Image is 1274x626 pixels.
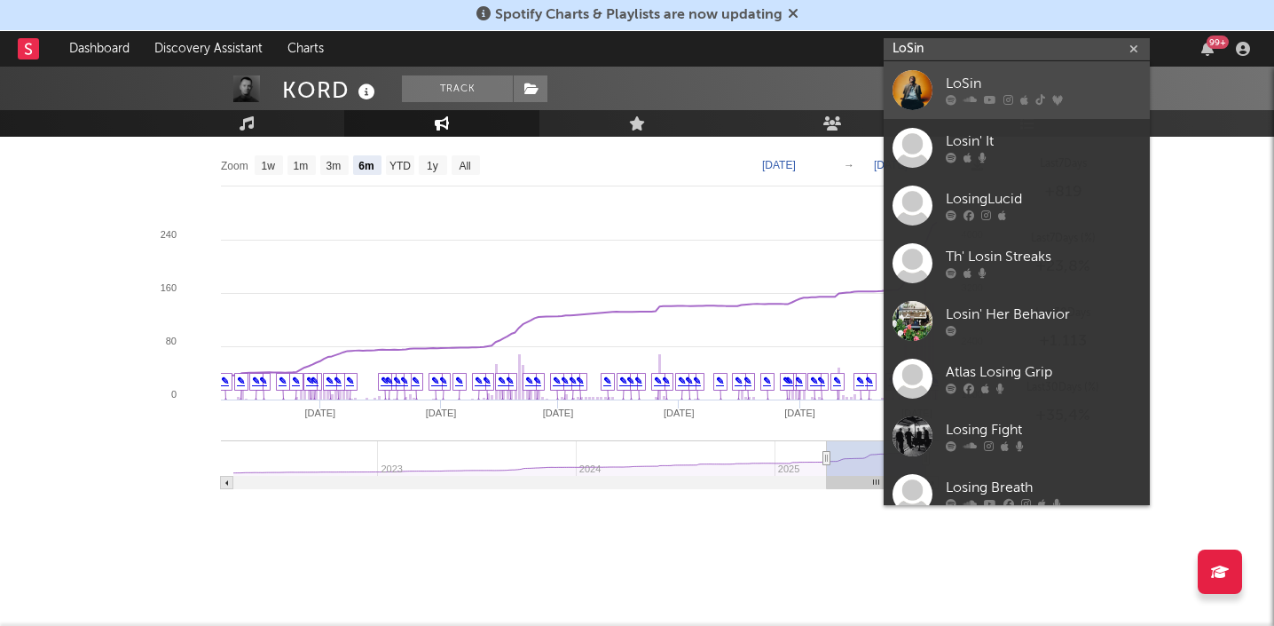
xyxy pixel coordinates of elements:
[161,282,177,293] text: 160
[334,376,342,386] a: ✎
[634,376,642,386] a: ✎
[439,376,447,386] a: ✎
[358,160,374,172] text: 6m
[326,160,342,172] text: 3m
[426,408,457,418] text: [DATE]
[292,376,300,386] a: ✎
[393,376,401,386] a: ✎
[389,160,411,172] text: YTD
[275,31,336,67] a: Charts
[619,376,627,386] a: ✎
[279,376,287,386] a: ✎
[576,376,584,386] a: ✎
[884,119,1150,177] a: Losin' It
[946,247,1141,268] div: Th' Losin Streaks
[221,160,248,172] text: Zoom
[402,75,513,102] button: Track
[884,234,1150,292] a: Th' Losin Streaks
[884,465,1150,523] a: Losing Breath
[884,177,1150,234] a: LosingLucid
[946,420,1141,441] div: Losing Fight
[459,160,470,172] text: All
[946,305,1141,326] div: Losin' Her Behavior
[412,376,420,386] a: ✎
[326,376,334,386] a: ✎
[57,31,142,67] a: Dashboard
[311,376,318,386] a: ✎
[784,408,815,418] text: [DATE]
[237,376,245,386] a: ✎
[495,8,782,22] span: Spotify Charts & Playlists are now updating
[884,408,1150,465] a: Losing Fight
[431,376,439,386] a: ✎
[810,376,818,386] a: ✎
[1207,36,1229,49] div: 99 +
[735,376,743,386] a: ✎
[626,376,634,386] a: ✎
[294,160,309,172] text: 1m
[1201,42,1214,56] button: 99+
[664,408,695,418] text: [DATE]
[400,376,408,386] a: ✎
[865,376,873,386] a: ✎
[817,376,825,386] a: ✎
[874,159,908,171] text: [DATE]
[782,376,790,386] a: ✎
[946,478,1141,499] div: Losing Breath
[946,131,1141,153] div: Losin' It
[262,160,276,172] text: 1w
[946,362,1141,384] div: Atlas Losing Grip
[685,376,693,386] a: ✎
[603,376,611,386] a: ✎
[693,376,701,386] a: ✎
[844,159,854,171] text: →
[884,292,1150,350] a: Losin' Her Behavior
[166,336,177,346] text: 80
[525,376,533,386] a: ✎
[475,376,483,386] a: ✎
[569,376,577,386] a: ✎
[716,376,724,386] a: ✎
[142,31,275,67] a: Discovery Assistant
[427,160,438,172] text: 1y
[662,376,670,386] a: ✎
[221,376,229,386] a: ✎
[385,376,393,386] a: ✎
[498,376,506,386] a: ✎
[282,75,380,105] div: KORD
[561,376,569,386] a: ✎
[483,376,491,386] a: ✎
[259,376,267,386] a: ✎
[553,376,561,386] a: ✎
[795,376,803,386] a: ✎
[856,376,864,386] a: ✎
[171,389,177,400] text: 0
[946,74,1141,95] div: LoSin
[543,408,574,418] text: [DATE]
[252,376,260,386] a: ✎
[884,350,1150,408] a: Atlas Losing Grip
[533,376,541,386] a: ✎
[743,376,751,386] a: ✎
[654,376,662,386] a: ✎
[788,8,798,22] span: Dismiss
[884,38,1150,60] input: Search for artists
[346,376,354,386] a: ✎
[946,189,1141,210] div: LosingLucid
[678,376,686,386] a: ✎
[884,61,1150,119] a: LoSin
[304,408,335,418] text: [DATE]
[161,229,177,240] text: 240
[381,376,389,386] a: ✎
[306,376,314,386] a: ✎
[506,376,514,386] a: ✎
[763,376,771,386] a: ✎
[833,376,841,386] a: ✎
[762,159,796,171] text: [DATE]
[455,376,463,386] a: ✎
